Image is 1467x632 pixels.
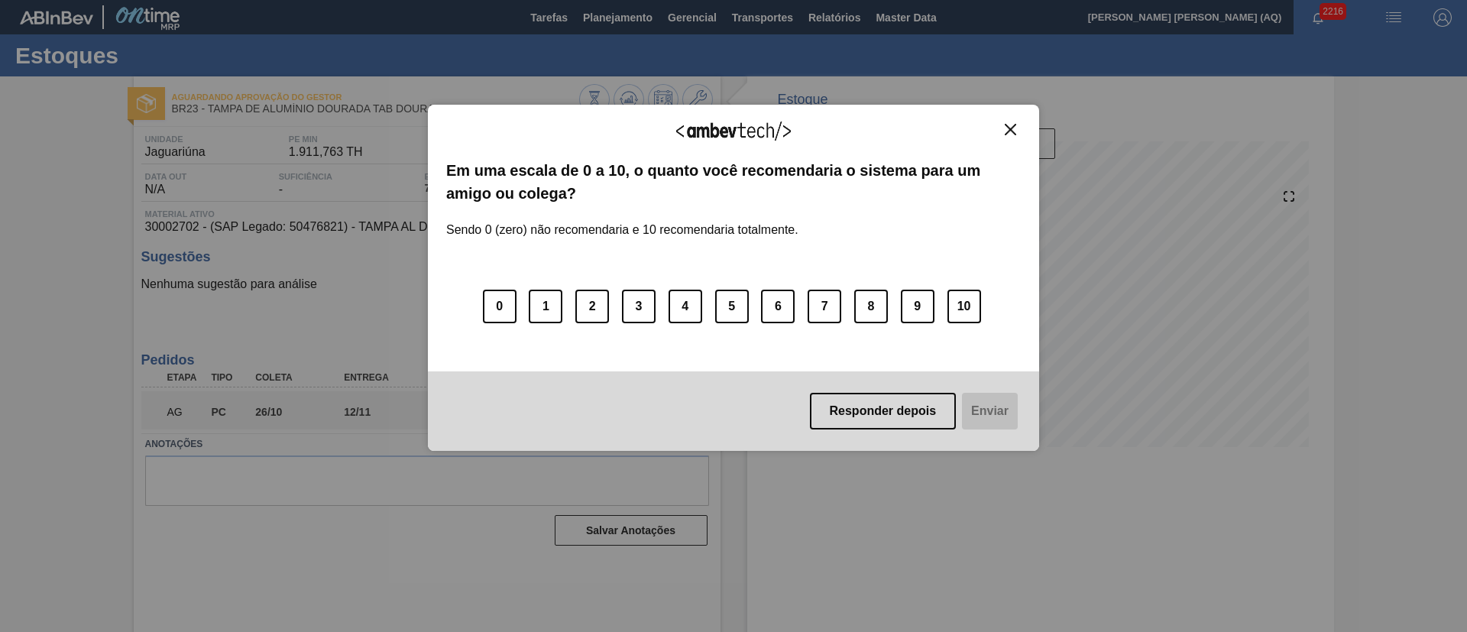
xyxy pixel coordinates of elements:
[446,205,798,237] label: Sendo 0 (zero) não recomendaria e 10 recomendaria totalmente.
[854,290,888,323] button: 8
[947,290,981,323] button: 10
[810,393,957,429] button: Responder depois
[901,290,934,323] button: 9
[483,290,517,323] button: 0
[715,290,749,323] button: 5
[761,290,795,323] button: 6
[1005,124,1016,135] img: Close
[575,290,609,323] button: 2
[808,290,841,323] button: 7
[676,122,791,141] img: Logo Ambevtech
[529,290,562,323] button: 1
[1000,123,1021,136] button: Close
[446,159,1021,206] label: Em uma escala de 0 a 10, o quanto você recomendaria o sistema para um amigo ou colega?
[669,290,702,323] button: 4
[622,290,656,323] button: 3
